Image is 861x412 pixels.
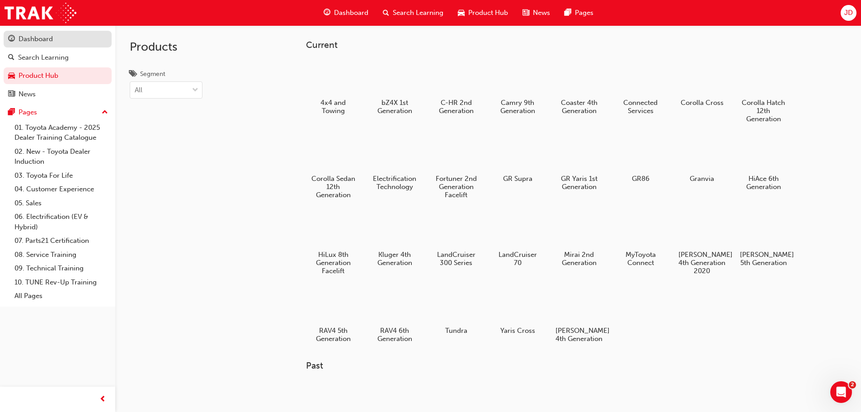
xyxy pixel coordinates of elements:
a: GR86 [613,133,668,186]
button: Pages [4,104,112,121]
span: car-icon [8,72,15,80]
a: Corolla Sedan 12th Generation [306,133,360,202]
a: 09. Technical Training [11,261,112,275]
h5: RAV4 5th Generation [310,327,357,343]
div: Dashboard [19,34,53,44]
a: Granvia [675,133,729,186]
span: search-icon [383,7,389,19]
a: news-iconNews [515,4,557,22]
a: guage-iconDashboard [316,4,376,22]
img: Trak [5,3,76,23]
a: News [4,86,112,103]
a: Kluger 4th Generation [367,209,422,270]
span: pages-icon [565,7,571,19]
h5: 4x4 and Towing [310,99,357,115]
h5: Granvia [678,175,726,183]
h5: GR Supra [494,175,541,183]
div: Search Learning [18,52,69,63]
h5: Camry 9th Generation [494,99,541,115]
a: 10. TUNE Rev-Up Training [11,275,112,289]
a: car-iconProduct Hub [451,4,515,22]
h2: Products [130,40,202,54]
a: LandCruiser 300 Series [429,209,483,270]
a: [PERSON_NAME] 4th Generation 2020 [675,209,729,278]
span: tags-icon [130,71,136,79]
span: 2 [849,381,856,388]
h5: LandCruiser 70 [494,251,541,267]
iframe: Intercom live chat [830,381,852,403]
a: 07. Parts21 Certification [11,234,112,248]
a: 05. Sales [11,196,112,210]
a: RAV4 6th Generation [367,285,422,346]
span: Pages [575,8,593,18]
span: search-icon [8,54,14,62]
h5: Fortuner 2nd Generation Facelift [433,175,480,199]
a: Connected Services [613,57,668,118]
div: Pages [19,107,37,118]
a: Product Hub [4,67,112,84]
a: 04. Customer Experience [11,182,112,196]
a: 4x4 and Towing [306,57,360,118]
span: up-icon [102,107,108,118]
a: 08. Service Training [11,248,112,262]
h5: HiAce 6th Generation [740,175,787,191]
div: All [135,85,142,95]
button: DashboardSearch LearningProduct HubNews [4,29,112,104]
h3: Current [306,40,819,50]
h5: C-HR 2nd Generation [433,99,480,115]
a: Coaster 4th Generation [552,57,606,118]
span: News [533,8,550,18]
a: 01. Toyota Academy - 2025 Dealer Training Catalogue [11,121,112,145]
h5: bZ4X 1st Generation [371,99,419,115]
div: Segment [140,70,165,79]
a: search-iconSearch Learning [376,4,451,22]
h5: Corolla Cross [678,99,726,107]
a: Electrification Technology [367,133,422,194]
span: news-icon [522,7,529,19]
a: pages-iconPages [557,4,601,22]
span: guage-icon [8,35,15,43]
a: HiAce 6th Generation [736,133,790,194]
div: News [19,89,36,99]
span: pages-icon [8,109,15,117]
h5: Mirai 2nd Generation [555,251,603,267]
a: Fortuner 2nd Generation Facelift [429,133,483,202]
h5: Connected Services [617,99,664,115]
h5: [PERSON_NAME] 4th Generation [555,327,603,343]
a: Tundra [429,285,483,338]
a: Corolla Cross [675,57,729,110]
a: All Pages [11,289,112,303]
a: Mirai 2nd Generation [552,209,606,270]
a: Corolla Hatch 12th Generation [736,57,790,126]
span: down-icon [192,85,198,96]
h5: Yaris Cross [494,327,541,335]
a: Search Learning [4,49,112,66]
a: MyToyota Connect [613,209,668,270]
a: [PERSON_NAME] 4th Generation [552,285,606,346]
span: JD [844,8,853,18]
span: guage-icon [324,7,330,19]
a: LandCruiser 70 [490,209,545,270]
h5: GR86 [617,175,664,183]
span: Dashboard [334,8,368,18]
h3: Past [306,360,819,371]
h5: GR Yaris 1st Generation [555,175,603,191]
a: HiLux 8th Generation Facelift [306,209,360,278]
a: RAV4 5th Generation [306,285,360,346]
button: JD [841,5,856,21]
span: Search Learning [393,8,443,18]
h5: Electrification Technology [371,175,419,191]
h5: LandCruiser 300 Series [433,251,480,267]
h5: Corolla Hatch 12th Generation [740,99,787,123]
h5: Tundra [433,327,480,335]
a: [PERSON_NAME] 5th Generation [736,209,790,270]
h5: [PERSON_NAME] 5th Generation [740,251,787,267]
a: 03. Toyota For Life [11,169,112,183]
h5: Kluger 4th Generation [371,251,419,267]
a: C-HR 2nd Generation [429,57,483,118]
a: 02. New - Toyota Dealer Induction [11,145,112,169]
h5: HiLux 8th Generation Facelift [310,251,357,275]
h5: MyToyota Connect [617,251,664,267]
